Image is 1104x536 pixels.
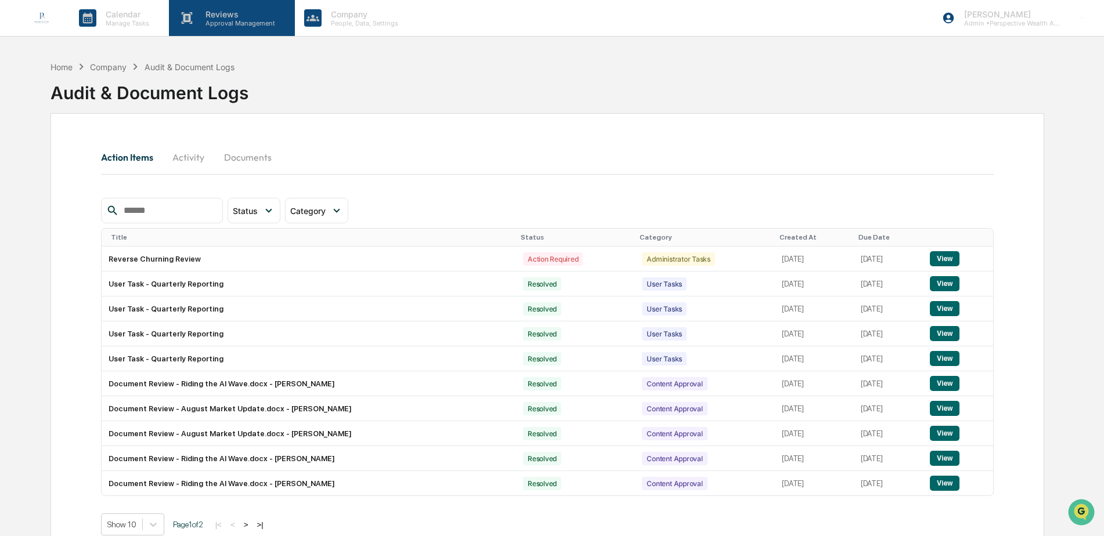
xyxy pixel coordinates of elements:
[930,429,959,437] a: View
[854,396,923,421] td: [DATE]
[523,277,561,291] div: Resolved
[642,277,687,291] div: User Tasks
[780,233,849,241] div: Created At
[322,19,404,27] p: People, Data, Settings
[322,9,404,19] p: Company
[930,326,959,341] button: View
[775,396,853,421] td: [DATE]
[23,168,73,180] span: Data Lookup
[930,254,959,263] a: View
[290,206,326,216] span: Category
[930,476,959,491] button: View
[775,346,853,371] td: [DATE]
[854,446,923,471] td: [DATE]
[854,471,923,495] td: [DATE]
[642,302,687,316] div: User Tasks
[854,271,923,296] td: [DATE]
[28,4,56,32] img: logo
[101,143,994,171] div: secondary tabs example
[930,276,959,291] button: View
[930,479,959,487] a: View
[930,376,959,391] button: View
[102,371,516,396] td: Document Review - Riding the AI Wave.docx - [PERSON_NAME]
[955,9,1063,19] p: [PERSON_NAME]
[227,520,239,530] button: <
[642,252,715,266] div: Administrator Tasks
[523,302,561,316] div: Resolved
[775,471,853,495] td: [DATE]
[102,271,516,296] td: User Task - Quarterly Reporting
[854,296,923,321] td: [DATE]
[642,427,707,440] div: Content Approval
[930,351,959,366] button: View
[642,402,707,415] div: Content Approval
[163,143,215,171] button: Activity
[523,427,561,440] div: Resolved
[775,271,853,296] td: [DATE]
[930,301,959,316] button: View
[775,421,853,446] td: [DATE]
[858,233,918,241] div: Due Date
[854,346,923,371] td: [DATE]
[930,379,959,387] a: View
[930,404,959,412] a: View
[253,520,266,530] button: >|
[775,371,853,396] td: [DATE]
[102,446,516,471] td: Document Review - Riding the AI Wave.docx - [PERSON_NAME]
[215,143,281,171] button: Documents
[642,327,687,341] div: User Tasks
[7,142,80,162] a: 🖐️Preclearance
[96,19,155,27] p: Manage Tasks
[854,247,923,271] td: [DATE]
[84,147,93,157] div: 🗄️
[523,402,561,415] div: Resolved
[523,477,561,490] div: Resolved
[102,296,516,321] td: User Task - Quarterly Reporting
[854,421,923,446] td: [DATE]
[12,169,21,179] div: 🔎
[233,206,258,216] span: Status
[111,233,511,241] div: Title
[523,452,561,465] div: Resolved
[523,377,561,390] div: Resolved
[775,321,853,346] td: [DATE]
[212,520,225,530] button: |<
[7,164,78,184] a: 🔎Data Lookup
[640,233,770,241] div: Category
[39,100,147,110] div: We're available if you need us!
[775,247,853,271] td: [DATE]
[930,451,959,466] button: View
[1067,498,1098,529] iframe: Open customer support
[642,452,707,465] div: Content Approval
[102,421,516,446] td: Document Review - August Market Update.docx - [PERSON_NAME]
[775,296,853,321] td: [DATE]
[642,352,687,365] div: User Tasks
[196,19,281,27] p: Approval Management
[102,321,516,346] td: User Task - Quarterly Reporting
[197,92,211,106] button: Start new chat
[82,196,140,205] a: Powered byPylon
[80,142,149,162] a: 🗄️Attestations
[930,401,959,416] button: View
[775,446,853,471] td: [DATE]
[173,520,203,529] span: Page 1 of 2
[102,247,516,271] td: Reverse Churning Review
[90,62,127,72] div: Company
[50,62,73,72] div: Home
[930,354,959,363] a: View
[12,24,211,43] p: How can we help?
[930,251,959,266] button: View
[930,454,959,462] a: View
[642,377,707,390] div: Content Approval
[523,327,561,341] div: Resolved
[521,233,630,241] div: Status
[96,9,155,19] p: Calendar
[39,89,190,100] div: Start new chat
[102,346,516,371] td: User Task - Quarterly Reporting
[955,19,1063,27] p: Admin • Perspective Wealth Advisors
[930,304,959,313] a: View
[102,471,516,495] td: Document Review - Riding the AI Wave.docx - [PERSON_NAME]
[240,520,252,530] button: >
